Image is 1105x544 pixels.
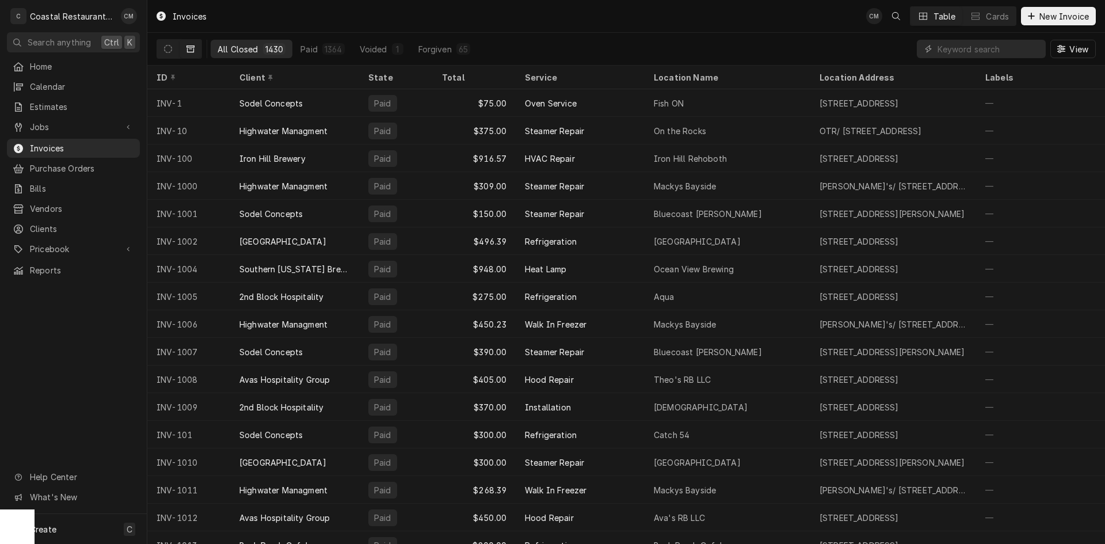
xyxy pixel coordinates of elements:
[654,374,711,386] div: Theo's RB LLC
[525,484,586,496] div: Walk In Freezer
[373,374,393,386] div: Paid
[820,235,899,248] div: [STREET_ADDRESS]
[30,10,115,22] div: Coastal Restaurant Repair
[239,374,330,386] div: Avas Hospitality Group
[7,159,140,178] a: Purchase Orders
[218,43,258,55] div: All Closed
[654,291,675,303] div: Aqua
[654,512,705,524] div: Ava's RB LLC
[933,10,956,22] div: Table
[820,346,965,358] div: [STREET_ADDRESS][PERSON_NAME]
[525,401,571,413] div: Installation
[820,456,965,469] div: [STREET_ADDRESS][PERSON_NAME]
[7,179,140,198] a: Bills
[368,71,424,83] div: State
[887,7,905,25] button: Open search
[654,125,706,137] div: On the Rocks
[373,263,393,275] div: Paid
[30,471,133,483] span: Help Center
[239,153,306,165] div: Iron Hill Brewery
[433,200,516,227] div: $150.00
[525,512,574,524] div: Hood Repair
[30,81,134,93] span: Calendar
[147,476,230,504] div: INV-1011
[7,239,140,258] a: Go to Pricebook
[239,429,303,441] div: Sodel Concepts
[433,310,516,338] div: $450.23
[239,291,323,303] div: 2nd Block Hospitality
[30,243,117,255] span: Pricebook
[654,484,716,496] div: Mackys Bayside
[147,144,230,172] div: INV-100
[127,36,132,48] span: K
[373,429,393,441] div: Paid
[30,162,134,174] span: Purchase Orders
[147,504,230,531] div: INV-1012
[986,10,1009,22] div: Cards
[30,264,134,276] span: Reports
[654,208,762,220] div: Bluecoast [PERSON_NAME]
[127,523,132,535] span: C
[820,318,967,330] div: [PERSON_NAME]'s/ [STREET_ADDRESS]
[7,261,140,280] a: Reports
[1037,10,1091,22] span: New Invoice
[300,43,318,55] div: Paid
[373,291,393,303] div: Paid
[7,117,140,136] a: Go to Jobs
[654,263,734,275] div: Ocean View Brewing
[147,338,230,366] div: INV-1007
[239,125,327,137] div: Highwater Managment
[433,504,516,531] div: $450.00
[433,448,516,476] div: $300.00
[373,318,393,330] div: Paid
[373,346,393,358] div: Paid
[433,366,516,393] div: $405.00
[433,255,516,283] div: $948.00
[30,121,117,133] span: Jobs
[525,97,577,109] div: Oven Service
[654,97,684,109] div: Fish ON
[654,456,741,469] div: [GEOGRAPHIC_DATA]
[30,203,134,215] span: Vendors
[147,200,230,227] div: INV-1001
[525,235,577,248] div: Refrigeration
[147,366,230,393] div: INV-1008
[525,208,584,220] div: Steamer Repair
[820,374,899,386] div: [STREET_ADDRESS]
[654,318,716,330] div: Mackys Bayside
[418,43,452,55] div: Forgiven
[7,467,140,486] a: Go to Help Center
[239,318,327,330] div: Highwater Managment
[147,310,230,338] div: INV-1006
[147,448,230,476] div: INV-1010
[30,491,133,503] span: What's New
[7,77,140,96] a: Calendar
[433,172,516,200] div: $309.00
[28,36,91,48] span: Search anything
[1067,43,1091,55] span: View
[820,429,899,441] div: [STREET_ADDRESS]
[239,263,350,275] div: Southern [US_STATE] Brewing Company
[820,291,899,303] div: [STREET_ADDRESS]
[7,57,140,76] a: Home
[157,71,219,83] div: ID
[525,456,584,469] div: Steamer Repair
[373,401,393,413] div: Paid
[654,235,741,248] div: [GEOGRAPHIC_DATA]
[30,524,56,534] span: Create
[147,117,230,144] div: INV-10
[820,97,899,109] div: [STREET_ADDRESS]
[147,172,230,200] div: INV-1000
[239,401,323,413] div: 2nd Block Hospitality
[433,117,516,144] div: $375.00
[820,153,899,165] div: [STREET_ADDRESS]
[104,36,119,48] span: Ctrl
[525,429,577,441] div: Refrigeration
[525,374,574,386] div: Hood Repair
[325,43,342,55] div: 1364
[442,71,504,83] div: Total
[433,227,516,255] div: $496.39
[30,60,134,73] span: Home
[525,71,633,83] div: Service
[7,32,140,52] button: Search anythingCtrlK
